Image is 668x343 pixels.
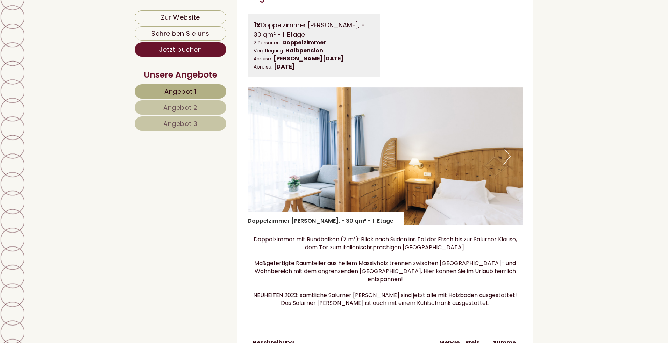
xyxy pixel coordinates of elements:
button: Senden [229,182,276,196]
p: Doppelzimmer mit Rundbalkon (7 m²): Blick nach Süden ins Tal der Etsch bis zur Salurner Klause, d... [248,236,523,308]
div: Doppelzimmer [PERSON_NAME], - 30 qm² - 1. Etage [248,212,404,225]
span: Angebot 1 [164,87,197,96]
a: Schreiben Sie uns [135,26,226,41]
div: Dienstag [120,5,156,17]
small: 09:03 [10,35,121,40]
small: Verpflegung: [254,48,284,54]
b: [DATE] [274,63,295,71]
div: Hotel Tenz [10,22,121,27]
div: Doppelzimmer [PERSON_NAME], - 30 qm² - 1. Etage [254,20,374,39]
b: Halbpension [285,47,323,55]
a: Zur Website [135,10,226,24]
small: 2 Personen: [254,40,281,46]
a: Jetzt buchen [135,42,226,57]
span: Angebot 3 [163,119,198,128]
img: image [248,87,523,225]
small: Anreise: [254,56,272,62]
b: 1x [254,20,261,30]
button: Previous [260,148,267,165]
div: Guten Tag, wie können wir Ihnen helfen? [5,20,125,42]
small: Abreise: [254,64,272,70]
div: Unsere Angebote [135,69,226,81]
b: [PERSON_NAME][DATE] [273,55,344,63]
span: Angebot 2 [163,103,198,112]
b: Doppelzimmer [282,38,326,47]
button: Next [503,148,511,165]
